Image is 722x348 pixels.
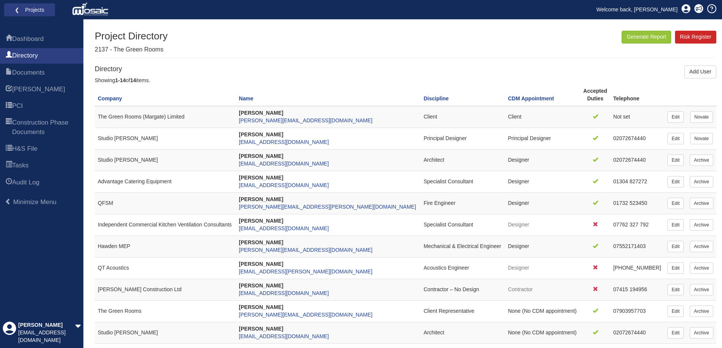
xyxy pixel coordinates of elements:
[13,198,56,206] span: Minimize Menu
[667,219,684,231] a: Edit
[239,218,283,224] strong: [PERSON_NAME]
[95,257,236,279] td: QT Acoustics
[239,131,283,137] strong: [PERSON_NAME]
[239,282,283,289] strong: [PERSON_NAME]
[610,214,664,236] td: 07762 327 792
[580,84,610,106] th: Accepted Duties
[6,51,12,61] span: Directory
[610,257,664,279] td: [PHONE_NUMBER]
[684,66,716,78] a: Add User
[424,243,501,249] span: Mechanical & Electrical Engineer
[239,161,329,167] a: [EMAIL_ADDRESS][DOMAIN_NAME]
[508,178,529,184] span: Designer
[690,262,713,274] a: Archive
[610,128,664,150] td: 02072674440
[3,321,16,344] div: Profile
[667,198,684,209] a: Edit
[6,35,12,44] span: Dashboard
[12,118,78,137] span: Construction Phase Documents
[508,222,529,228] span: Designer
[667,327,684,339] a: Edit
[424,178,473,184] span: Specialist Consultant
[424,308,475,314] span: Client Representative
[424,329,444,336] span: Architect
[610,106,664,128] td: Not set
[12,161,28,170] span: Tasks
[508,135,551,141] span: Principal Designer
[5,198,11,205] span: Minimize Menu
[239,110,283,116] strong: [PERSON_NAME]
[98,95,122,101] a: Company
[95,236,236,257] td: Hawden MEP
[6,85,12,94] span: HARI
[239,204,416,210] a: [PERSON_NAME][EMAIL_ADDRESS][PERSON_NAME][DOMAIN_NAME]
[239,153,283,159] strong: [PERSON_NAME]
[239,312,372,318] a: [PERSON_NAME][EMAIL_ADDRESS][DOMAIN_NAME]
[239,326,283,332] strong: [PERSON_NAME]
[610,300,664,322] td: 07903957703
[115,77,126,83] b: 1-14
[508,200,529,206] span: Designer
[424,114,437,120] span: Client
[424,95,449,101] a: Discipline
[12,85,65,94] span: HARI
[424,200,456,206] span: Fire Engineer
[6,69,12,78] span: Documents
[239,139,329,145] a: [EMAIL_ADDRESS][DOMAIN_NAME]
[95,322,236,343] td: Studio [PERSON_NAME]
[675,31,716,44] a: Risk Register
[239,117,372,123] a: [PERSON_NAME][EMAIL_ADDRESS][DOMAIN_NAME]
[690,306,713,317] a: Archive
[95,77,716,84] div: Showing of items.
[508,157,529,163] span: Designer
[239,182,329,188] a: [EMAIL_ADDRESS][DOMAIN_NAME]
[6,119,12,137] span: Construction Phase Documents
[622,31,671,44] button: Generate Report
[610,150,664,171] td: 02072674440
[667,262,684,274] a: Edit
[6,145,12,154] span: H&S File
[239,304,283,310] strong: [PERSON_NAME]
[239,290,329,296] a: [EMAIL_ADDRESS][DOMAIN_NAME]
[508,243,529,249] span: Designer
[95,300,236,322] td: The Green Rooms
[95,45,168,54] p: 2137 - The Green Rooms
[239,261,283,267] strong: [PERSON_NAME]
[95,193,236,214] td: QFSM
[95,31,168,42] h1: Project Directory
[610,84,664,106] th: Telephone
[667,176,684,187] a: Edit
[424,286,479,292] span: Contractor – No Design
[508,329,576,336] span: None (No CDM appointment)
[667,133,684,144] a: Edit
[239,247,372,253] a: [PERSON_NAME][EMAIL_ADDRESS][DOMAIN_NAME]
[610,171,664,193] td: 01304 827272
[95,128,236,150] td: Studio [PERSON_NAME]
[690,133,713,144] a: Novate
[9,5,50,15] a: ❮ Projects
[690,111,713,123] a: Novate
[18,321,75,329] div: [PERSON_NAME]
[239,239,283,245] strong: [PERSON_NAME]
[610,279,664,300] td: 07415 194956
[667,154,684,166] a: Edit
[95,106,236,128] td: The Green Rooms (Margate) Limited
[239,333,329,339] a: [EMAIL_ADDRESS][DOMAIN_NAME]
[95,150,236,171] td: Studio [PERSON_NAME]
[610,236,664,257] td: 07552171403
[424,222,473,228] span: Specialist Consultant
[690,284,713,295] a: Archive
[12,34,44,44] span: Dashboard
[95,214,236,236] td: Independent Commercial Kitchen Ventilation Consultants
[690,176,713,187] a: Archive
[508,265,529,271] span: Designer
[6,102,12,111] span: PCI
[508,286,532,292] span: Contractor
[239,95,253,101] a: Name
[72,2,110,17] img: logo_white.png
[591,4,683,15] a: Welcome back, [PERSON_NAME]
[690,154,713,166] a: Archive
[130,77,136,83] b: 14
[667,284,684,295] a: Edit
[508,95,554,101] a: CDM Appointment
